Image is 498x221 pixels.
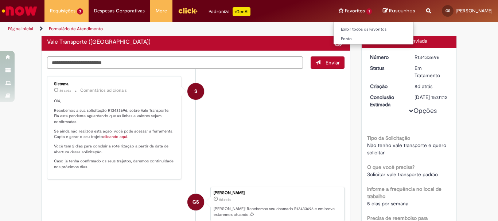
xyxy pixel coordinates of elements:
div: 20/08/2025 17:01:09 [415,83,448,90]
span: Enviar [326,59,340,66]
span: Não tenho vale transporte e quero solicitar [367,142,448,156]
span: 8d atrás [59,88,71,93]
a: Exibir todos os Favoritos [334,25,414,33]
dt: Conclusão Estimada [365,94,409,108]
span: GS [192,193,199,211]
span: Solicitar vale transporte padrão [367,171,438,178]
span: Favoritos [345,7,365,15]
span: 8d atrás [219,197,231,202]
b: Informe a frequência no local de trabalho [367,186,441,200]
dt: Número [365,54,409,61]
div: [DATE] 15:01:12 [415,94,448,101]
div: Em Tratamento [415,64,448,79]
ul: Favoritos [333,22,414,45]
ul: Trilhas de página [5,22,327,36]
span: GS [446,8,450,13]
small: Comentários adicionais [80,87,127,94]
span: 1 [366,8,372,15]
p: Você tem 2 dias para concluir a roteirização a partir da data de abertura dessa solicitação. [54,143,175,155]
p: Recebemos a sua solicitação R13433696, sobre Vale Transporte. Ela está pendente aguardando que as... [54,108,175,125]
img: click_logo_yellow_360x200.png [178,5,198,16]
span: Despesas Corporativas [94,7,145,15]
time: 20/08/2025 17:01:12 [59,88,71,93]
b: Tipo da Solicitação [367,135,410,141]
a: Ponto [334,35,414,43]
p: Se ainda não realizou esta ação, você pode acessar a ferramenta Capta e gerar o seu trajeto [54,129,175,140]
span: 5 dias por semana [367,200,408,207]
div: [PERSON_NAME] [214,191,341,195]
time: 20/08/2025 17:01:09 [219,197,231,202]
time: 20/08/2025 17:01:09 [415,83,432,90]
p: +GenAi [233,7,250,16]
p: Caso já tenha confirmado os seus trajetos, daremos continuidade nos próximos dias. [54,158,175,170]
span: S [194,83,197,100]
button: Adicionar anexos [335,38,345,47]
a: clicando aqui. [103,134,128,139]
span: Rascunhos [389,7,415,14]
div: Sistema [54,82,175,86]
div: Padroniza [209,7,250,16]
a: Página inicial [8,26,33,32]
p: [PERSON_NAME]! Recebemos seu chamado R13433696 e em breve estaremos atuando. [214,206,341,217]
img: ServiceNow [1,4,38,18]
span: 8d atrás [415,83,432,90]
span: Requisições [50,7,75,15]
span: More [156,7,167,15]
div: Gisela Gomes De Souza [187,194,204,210]
div: System [187,83,204,100]
p: Olá, [54,98,175,104]
textarea: Digite sua mensagem aqui... [47,56,303,69]
button: Enviar [311,56,345,69]
b: O que você precisa? [367,164,415,170]
h2: Vale Transporte (VT) Histórico de tíquete [47,39,151,46]
span: 3 [77,8,83,15]
dt: Status [365,64,409,72]
a: Formulário de Atendimento [49,26,103,32]
dt: Criação [365,83,409,90]
div: R13433696 [415,54,448,61]
a: Rascunhos [383,8,415,15]
span: [PERSON_NAME] [456,8,493,14]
